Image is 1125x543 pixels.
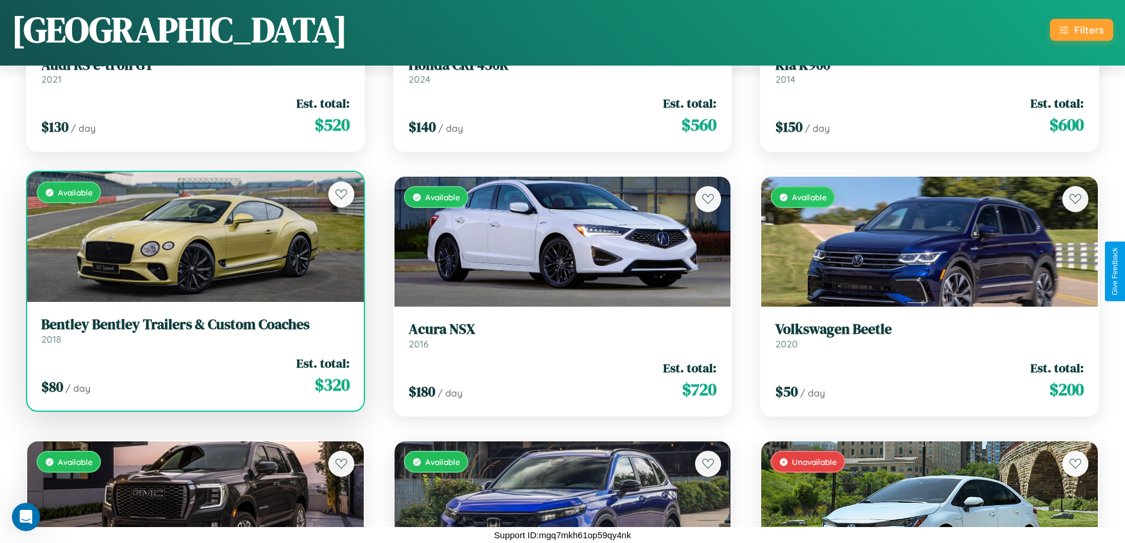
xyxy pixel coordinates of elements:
[775,321,1084,338] h3: Volkswagen Beetle
[663,359,716,376] span: Est. total:
[792,457,837,467] span: Unavailable
[41,316,350,345] a: Bentley Bentley Trailers & Custom Coaches2018
[663,95,716,112] span: Est. total:
[41,316,350,333] h3: Bentley Bentley Trailers & Custom Coaches
[315,113,350,136] span: $ 520
[425,192,460,202] span: Available
[805,122,830,134] span: / day
[58,187,93,197] span: Available
[792,192,827,202] span: Available
[681,113,716,136] span: $ 560
[1049,113,1084,136] span: $ 600
[1074,24,1104,36] div: Filters
[41,57,350,86] a: Audi RS e-tron GT2021
[296,355,350,372] span: Est. total:
[409,321,717,338] h3: Acura NSX
[425,457,460,467] span: Available
[41,377,63,396] span: $ 80
[1111,248,1119,295] div: Give Feedback
[41,117,69,136] span: $ 130
[775,117,803,136] span: $ 150
[1050,19,1113,41] button: Filters
[409,73,431,85] span: 2024
[1031,95,1084,112] span: Est. total:
[41,333,61,345] span: 2018
[71,122,96,134] span: / day
[66,382,90,394] span: / day
[1049,378,1084,401] span: $ 200
[12,503,40,531] iframe: Intercom live chat
[1031,359,1084,376] span: Est. total:
[775,382,798,401] span: $ 50
[775,321,1084,350] a: Volkswagen Beetle2020
[494,527,631,543] p: Support ID: mgq7mkh61op59qy4nk
[775,57,1084,86] a: Kia K9002014
[409,338,429,350] span: 2016
[438,387,462,399] span: / day
[296,95,350,112] span: Est. total:
[41,73,61,85] span: 2021
[775,338,798,350] span: 2020
[682,378,716,401] span: $ 720
[12,5,347,54] h1: [GEOGRAPHIC_DATA]
[58,457,93,467] span: Available
[409,382,435,401] span: $ 180
[409,117,436,136] span: $ 140
[775,73,795,85] span: 2014
[800,387,825,399] span: / day
[409,57,717,86] a: Honda CRF450R2024
[315,373,350,396] span: $ 320
[409,321,717,350] a: Acura NSX2016
[438,122,463,134] span: / day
